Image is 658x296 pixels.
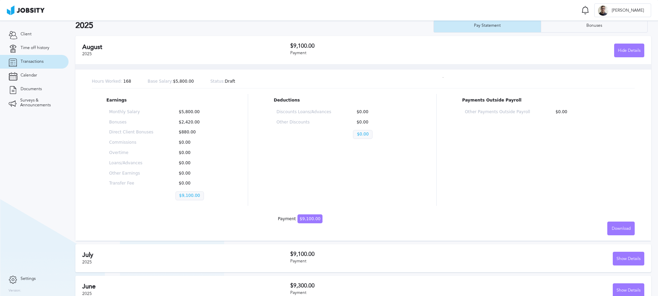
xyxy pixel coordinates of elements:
[278,217,322,222] div: Payment
[353,110,408,115] p: $0.00
[109,130,154,135] p: Direct Client Bonuses
[175,130,220,135] p: $880.00
[274,98,411,103] p: Deductions
[290,51,467,56] div: Payment
[471,23,504,28] div: Pay Statement
[92,79,131,84] p: 168
[613,252,644,266] div: Show Details
[20,98,60,108] span: Surveys & Announcements
[614,44,644,58] div: Hide Details
[9,289,21,293] label: Version:
[614,44,644,57] button: Hide Details
[175,110,220,115] p: $5,800.00
[598,5,608,16] div: R
[92,79,122,84] span: Hours Worked:
[82,283,290,290] h2: June
[594,3,651,17] button: R[PERSON_NAME]
[21,59,44,64] span: Transactions
[7,5,45,15] img: ab4bad089aa723f57921c736e9817d99.png
[82,44,290,51] h2: August
[290,43,467,49] h3: $9,100.00
[210,79,225,84] span: Status:
[175,181,220,186] p: $0.00
[21,87,42,92] span: Documents
[353,130,372,139] p: $0.00
[297,214,322,223] span: $9,100.00
[175,120,220,125] p: $2,420.00
[148,79,173,84] span: Base Salary:
[109,151,154,155] p: Overtime
[82,260,92,264] span: 2025
[21,32,32,37] span: Client
[353,120,408,125] p: $0.00
[107,98,222,103] p: Earnings
[290,259,467,264] div: Payment
[277,110,331,115] p: Discounts Loans/Advances
[465,110,530,115] p: Other Payments Outside Payroll
[175,151,220,155] p: $0.00
[290,283,467,289] h3: $9,300.00
[21,276,36,281] span: Settings
[462,98,620,103] p: Payments Outside Payroll
[613,252,644,265] button: Show Details
[210,79,235,84] p: Draft
[541,19,648,33] button: Bonuses
[434,19,541,33] button: Pay Statement
[109,161,154,166] p: Loans/Advances
[175,161,220,166] p: $0.00
[608,8,647,13] span: [PERSON_NAME]
[75,21,434,31] h2: 2025
[109,120,154,125] p: Bonuses
[21,73,37,78] span: Calendar
[175,191,204,200] p: $9,100.00
[109,171,154,176] p: Other Earnings
[82,51,92,56] span: 2025
[82,291,92,296] span: 2025
[552,110,617,115] p: $0.00
[148,79,194,84] p: $5,800.00
[109,140,154,145] p: Commissions
[109,110,154,115] p: Monthly Salary
[21,46,49,50] span: Time off history
[175,140,220,145] p: $0.00
[175,171,220,176] p: $0.00
[82,251,290,259] h2: July
[612,226,631,231] span: Download
[109,181,154,186] p: Transfer Fee
[277,120,331,125] p: Other Discounts
[290,291,467,295] div: Payment
[290,251,467,257] h3: $9,100.00
[583,23,606,28] div: Bonuses
[607,222,635,235] button: Download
